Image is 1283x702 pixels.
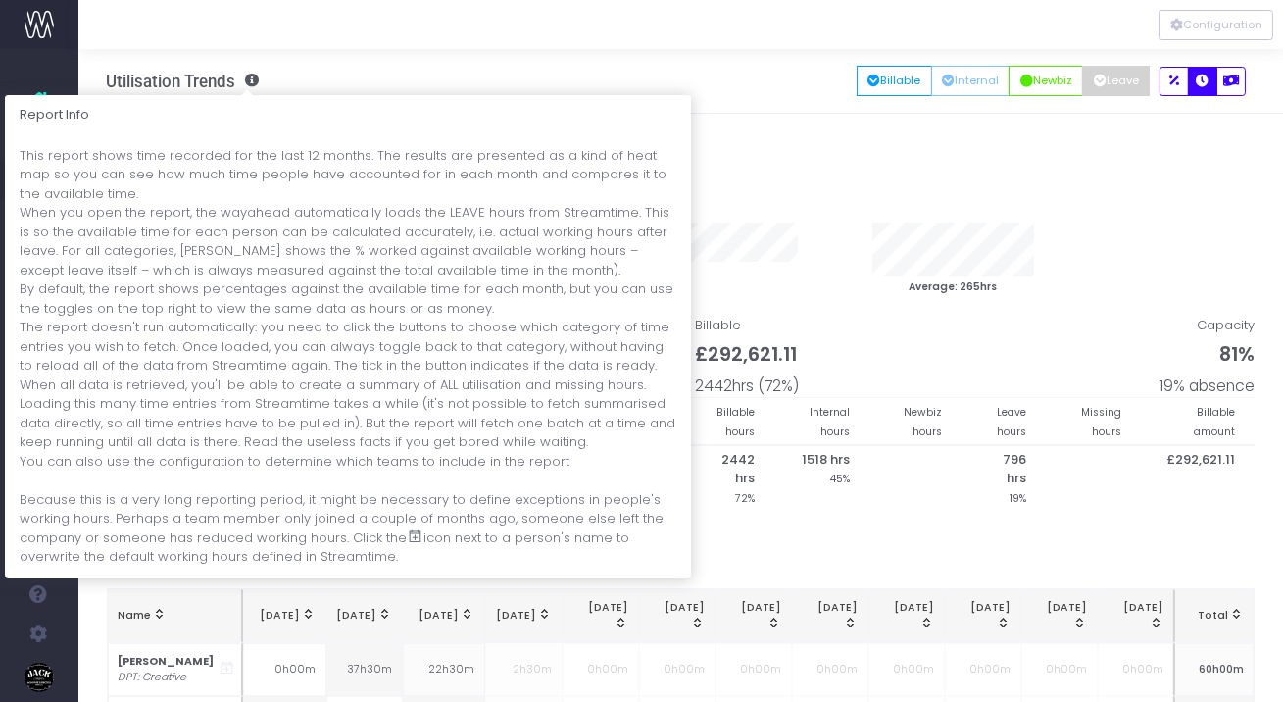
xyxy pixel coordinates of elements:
[1173,643,1254,696] td: 60h00m
[792,589,868,643] th: Jan 26: activate to sort column ascending
[336,608,392,624] div: [DATE]
[403,643,485,696] td: 22h30m
[716,402,755,439] small: Billable hours
[1081,402,1121,439] small: Missing hours
[701,450,755,488] span: 2442 hrs
[696,375,800,397] span: 2442hrs (72%)
[792,643,868,696] td: 0h00m
[414,608,475,624] div: [DATE]
[1185,608,1243,624] div: Total
[1159,10,1273,40] button: Configuration
[485,643,563,696] td: 2h30m
[326,643,404,696] td: 37h30m
[931,66,1011,96] button: Internal
[5,133,691,577] div: This report shows time recorded for the last 12 months. The results are presented as a kind of he...
[696,316,800,397] span: Billable
[326,589,404,643] th: Jul 25: activate to sort column ascending
[1021,643,1098,696] td: 0h00m
[118,654,214,669] strong: [PERSON_NAME]
[254,608,316,624] div: [DATE]
[572,600,627,631] div: [DATE]
[810,402,850,439] small: Internal hours
[1021,589,1098,643] th: Apr 26: activate to sort column ascending
[1141,445,1255,511] th: £292,621.11
[1031,600,1086,631] div: [DATE]
[945,643,1021,696] td: 0h00m
[563,589,639,643] th: Oct 25: activate to sort column ascending
[1010,488,1026,506] small: 19%
[997,402,1026,439] small: Leave hours
[243,589,325,643] th: Jun 25: activate to sort column ascending
[905,402,943,439] small: Newbiz hours
[857,66,932,96] button: Billable
[725,600,780,631] div: [DATE]
[868,589,945,643] th: Feb 26: activate to sort column ascending
[118,608,231,624] div: Name
[696,340,798,369] span: £292,621.11
[830,469,850,486] small: 45%
[945,589,1021,643] th: Mar 26: activate to sort column ascending
[25,663,54,692] img: images/default_profile_image.png
[563,643,639,696] td: 0h00m
[735,488,755,506] small: 72%
[1194,402,1235,439] small: Billable amount
[1098,589,1174,643] th: May 26: activate to sort column ascending
[639,589,716,643] th: Nov 25: activate to sort column ascending
[1009,66,1083,96] button: Newbiz
[1108,600,1162,631] div: [DATE]
[1160,316,1255,397] span: Capacity
[716,643,792,696] td: 0h00m
[639,643,716,696] td: 0h00m
[1159,10,1273,40] div: Vertical button group
[909,276,997,294] small: Average: 265hrs
[982,450,1027,488] span: 796 hrs
[802,450,850,470] span: 1518 hrs
[5,95,691,134] h3: Report Info
[716,589,792,643] th: Dec 25: activate to sort column ascending
[1160,375,1255,397] span: 19% absence
[868,643,945,696] td: 0h00m
[106,72,259,91] h3: Utilisation Trends
[1082,66,1150,96] button: Leave
[243,643,325,696] td: 0h00m
[118,670,186,685] i: DPT: Creative
[802,600,857,631] div: [DATE]
[485,589,563,643] th: Sep 25: activate to sort column ascending
[1173,589,1254,643] th: Total: activate to sort column ascending
[1098,643,1174,696] td: 0h00m
[403,589,485,643] th: Aug 25: activate to sort column ascending
[496,608,552,624] div: [DATE]
[878,600,933,631] div: [DATE]
[649,600,704,631] div: [DATE]
[955,600,1010,631] div: [DATE]
[1219,340,1255,369] span: 81%
[108,589,244,643] th: Name: activate to sort column ascending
